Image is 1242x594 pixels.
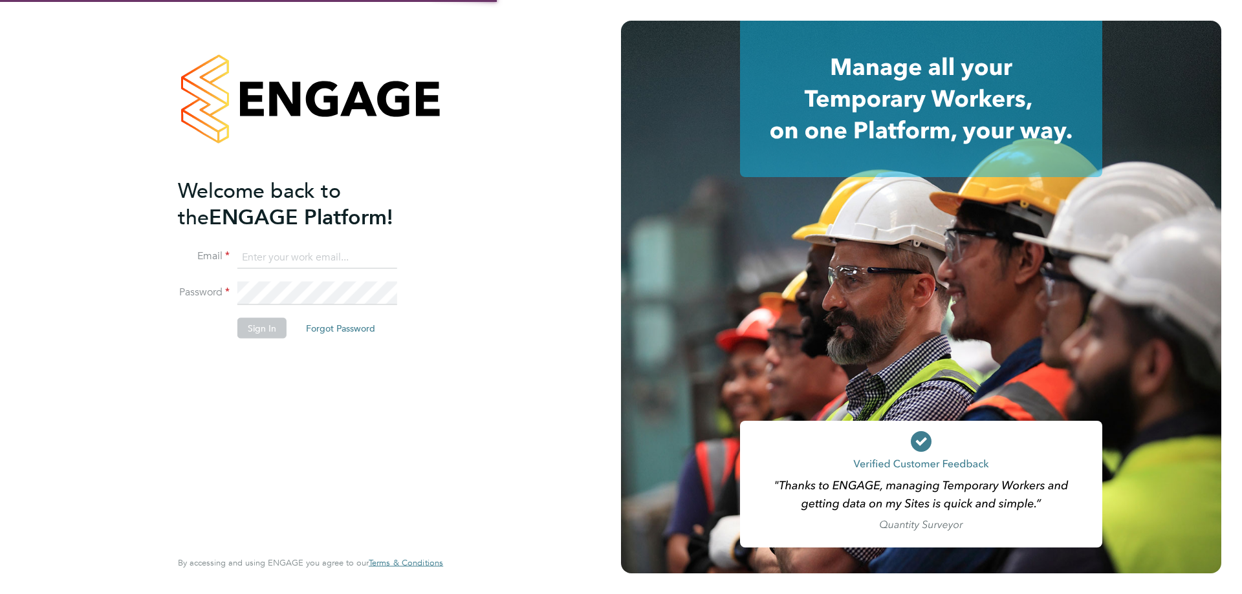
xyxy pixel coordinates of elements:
button: Sign In [237,318,287,339]
span: Welcome back to the [178,178,341,229]
h2: ENGAGE Platform! [178,177,430,230]
label: Email [178,249,230,263]
input: Enter your work email... [237,246,397,269]
button: Forgot Password [296,318,386,339]
span: Terms & Conditions [369,557,443,568]
span: By accessing and using ENGAGE you agree to our [178,557,443,568]
a: Terms & Conditions [369,558,443,568]
label: Password [178,286,230,299]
